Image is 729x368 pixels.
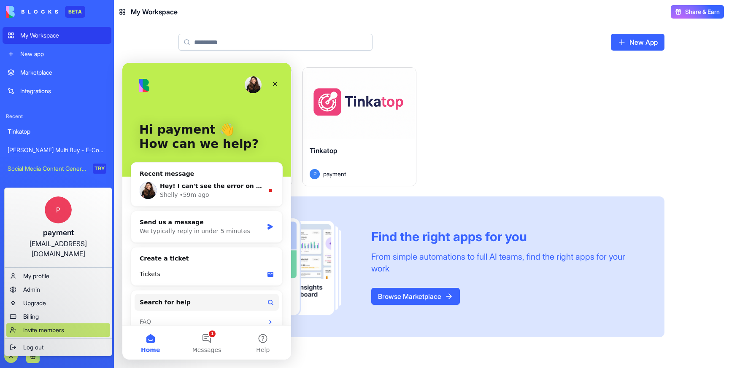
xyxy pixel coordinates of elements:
[13,239,103,259] div: [EMAIL_ADDRESS][DOMAIN_NAME]
[145,13,160,29] div: Close
[23,285,40,294] span: Admin
[17,235,68,244] span: Search for help
[8,148,160,180] div: Send us a messageWe typically reply in under 5 minutes
[70,284,99,290] span: Messages
[134,284,147,290] span: Help
[17,164,141,173] div: We typically reply in under 5 minutes
[38,128,55,137] div: Shelly
[17,191,151,200] div: Create a ticket
[8,127,106,136] div: Tinkatop
[12,231,157,248] button: Search for help
[23,272,49,280] span: My profile
[23,299,46,307] span: Upgrade
[23,343,43,352] span: Log out
[12,251,157,267] div: FAQ
[113,263,169,297] button: Help
[8,164,87,173] div: Social Media Content Generator
[6,310,110,323] a: Billing
[6,190,110,266] a: Ppayment[EMAIL_ADDRESS][DOMAIN_NAME]
[13,227,103,239] div: payment
[122,63,291,360] iframe: Intercom live chat
[19,284,38,290] span: Home
[17,207,141,216] div: Tickets
[3,113,111,120] span: Recent
[57,128,86,137] div: • 59m ago
[23,326,64,334] span: Invite members
[17,155,141,164] div: Send us a message
[56,263,112,297] button: Messages
[6,269,110,283] a: My profile
[12,204,157,219] div: Tickets
[93,164,106,174] div: TRY
[6,323,110,337] a: Invite members
[45,196,72,223] span: P
[6,283,110,296] a: Admin
[23,312,39,321] span: Billing
[8,146,106,154] div: [PERSON_NAME] Multi Buy - E-Commerce Platform
[17,255,141,263] div: FAQ
[38,120,378,126] span: Hey! I can't see the error on my end can you please walk me through the steps you take to receive...
[6,296,110,310] a: Upgrade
